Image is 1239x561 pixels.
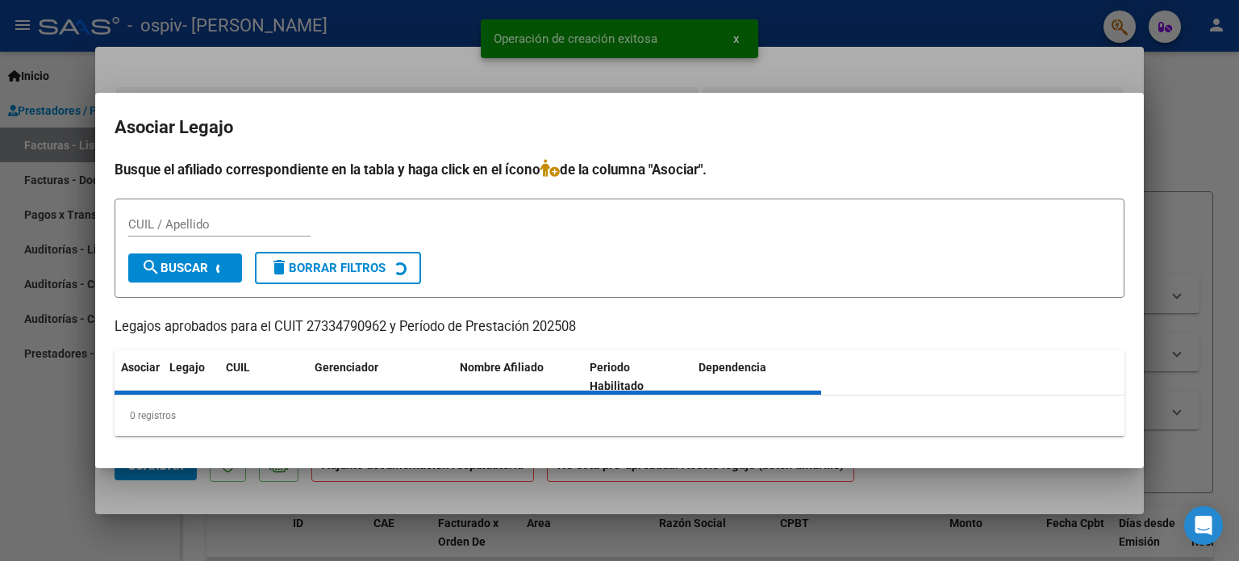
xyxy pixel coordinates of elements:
[121,361,160,374] span: Asociar
[219,350,308,404] datatable-header-cell: CUIL
[255,252,421,284] button: Borrar Filtros
[115,350,163,404] datatable-header-cell: Asociar
[115,112,1124,143] h2: Asociar Legajo
[590,361,644,392] span: Periodo Habilitado
[308,350,453,404] datatable-header-cell: Gerenciador
[315,361,378,374] span: Gerenciador
[269,257,289,277] mat-icon: delete
[169,361,205,374] span: Legajo
[226,361,250,374] span: CUIL
[453,350,583,404] datatable-header-cell: Nombre Afiliado
[583,350,692,404] datatable-header-cell: Periodo Habilitado
[115,317,1124,337] p: Legajos aprobados para el CUIT 27334790962 y Período de Prestación 202508
[115,396,1124,436] div: 0 registros
[115,159,1124,180] h4: Busque el afiliado correspondiente en la tabla y haga click en el ícono de la columna "Asociar".
[460,361,544,374] span: Nombre Afiliado
[163,350,219,404] datatable-header-cell: Legajo
[141,261,208,275] span: Buscar
[128,253,242,283] button: Buscar
[692,350,822,404] datatable-header-cell: Dependencia
[699,361,766,374] span: Dependencia
[1184,506,1223,545] div: Open Intercom Messenger
[269,261,386,275] span: Borrar Filtros
[141,257,161,277] mat-icon: search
